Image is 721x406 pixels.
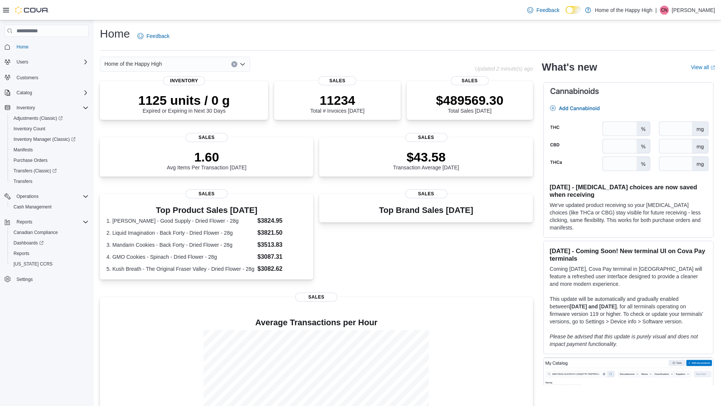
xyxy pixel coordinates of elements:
span: Operations [14,192,89,201]
span: Reports [17,219,32,225]
dd: $3821.50 [258,228,307,237]
button: Operations [14,192,42,201]
span: Adjustments (Classic) [14,115,63,121]
span: Washington CCRS [11,260,89,269]
p: Coming [DATE], Cova Pay terminal in [GEOGRAPHIC_DATA] will feature a refreshed user interface des... [550,265,707,288]
span: Sales [318,76,356,85]
a: Cash Management [11,202,54,211]
a: Transfers [11,177,35,186]
button: Inventory [2,103,92,113]
img: Cova [15,6,49,14]
span: Inventory Manager (Classic) [11,135,89,144]
button: Operations [2,191,92,202]
a: Inventory Manager (Classic) [11,135,78,144]
a: Manifests [11,145,36,154]
span: Transfers [14,178,32,184]
p: $43.58 [393,149,459,165]
span: Sales [405,133,447,142]
span: Manifests [11,145,89,154]
span: Inventory [14,103,89,112]
span: Cash Management [14,204,51,210]
p: We've updated product receiving so your [MEDICAL_DATA] choices (like THCa or CBG) stay visible fo... [550,201,707,231]
button: Transfers [8,176,92,187]
span: Purchase Orders [11,156,89,165]
a: [US_STATE] CCRS [11,260,56,269]
p: $489569.30 [436,93,504,108]
div: Avg Items Per Transaction [DATE] [167,149,246,171]
span: Dashboards [11,238,89,248]
a: Adjustments (Classic) [11,114,66,123]
span: Customers [17,75,38,81]
div: Transaction Average [DATE] [393,149,459,171]
button: [US_STATE] CCRS [8,259,92,269]
dd: $3824.95 [258,216,307,225]
p: Updated 2 minute(s) ago [475,66,533,72]
button: Reports [14,217,35,226]
a: Inventory Manager (Classic) [8,134,92,145]
span: Inventory [163,76,205,85]
a: Inventory Count [11,124,48,133]
span: Feedback [146,32,169,40]
button: Inventory [14,103,38,112]
span: Sales [405,189,447,198]
p: | [655,6,657,15]
div: Cassy Newton [660,6,669,15]
p: 11234 [310,93,364,108]
span: Cash Management [11,202,89,211]
button: Reports [2,217,92,227]
strong: [DATE] and [DATE] [570,303,617,309]
em: Please be advised that this update is purely visual and does not impact payment functionality. [550,334,698,347]
span: Transfers (Classic) [14,168,57,174]
span: Adjustments (Classic) [11,114,89,123]
span: Catalog [17,90,32,96]
h3: [DATE] - Coming Soon! New terminal UI on Cova Pay terminals [550,247,707,262]
input: Dark Mode [566,6,581,14]
span: Feedback [536,6,559,14]
span: Sales [295,293,337,302]
a: Transfers (Classic) [11,166,60,175]
button: Catalog [14,88,35,97]
span: Purchase Orders [14,157,48,163]
a: Feedback [134,29,172,44]
button: Purchase Orders [8,155,92,166]
span: Home [14,42,89,51]
a: View allExternal link [691,64,715,70]
button: Settings [2,274,92,285]
button: Catalog [2,88,92,98]
a: Reports [11,249,32,258]
span: Inventory [17,105,35,111]
a: Feedback [524,3,562,18]
button: Cash Management [8,202,92,212]
span: Customers [14,72,89,82]
span: Settings [17,276,33,282]
a: Customers [14,73,41,82]
button: Users [14,57,31,66]
p: Home of the Happy High [595,6,652,15]
span: Canadian Compliance [14,229,58,235]
span: Inventory Count [14,126,45,132]
button: Manifests [8,145,92,155]
h3: Top Brand Sales [DATE] [379,206,473,215]
span: Home of the Happy High [104,59,162,68]
button: Inventory Count [8,124,92,134]
p: [PERSON_NAME] [672,6,715,15]
dt: 4. GMO Cookies - Spinach - Dried Flower - 28g [107,253,255,261]
dt: 2. Liquid Imagination - Back Forty - Dried Flower - 28g [107,229,255,237]
span: Users [17,59,28,65]
h4: Average Transactions per Hour [106,318,527,327]
button: Users [2,57,92,67]
dt: 5. Kush Breath - The Original Fraser Valley - Dried Flower - 28g [107,265,255,273]
h1: Home [100,26,130,41]
span: Canadian Compliance [11,228,89,237]
span: Transfers [11,177,89,186]
a: Purchase Orders [11,156,51,165]
div: Total Sales [DATE] [436,93,504,114]
button: Reports [8,248,92,259]
a: Adjustments (Classic) [8,113,92,124]
dt: 1. [PERSON_NAME] - Good Supply - Dried Flower - 28g [107,217,255,225]
button: Canadian Compliance [8,227,92,238]
div: Expired or Expiring in Next 30 Days [138,93,230,114]
a: Dashboards [8,238,92,248]
svg: External link [710,65,715,70]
